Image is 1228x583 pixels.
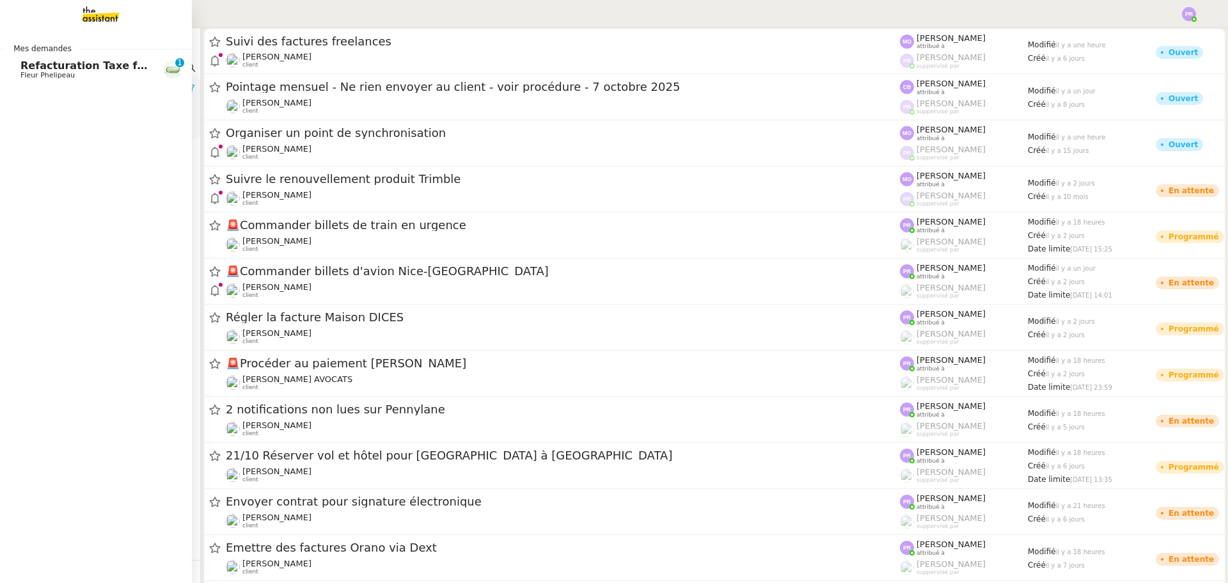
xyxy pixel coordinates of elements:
[1169,279,1214,287] div: En attente
[242,236,311,246] span: [PERSON_NAME]
[900,356,914,371] img: svg
[900,447,1028,464] app-user-label: attribué à
[900,218,914,232] img: svg
[917,539,986,549] span: [PERSON_NAME]
[242,559,311,568] span: [PERSON_NAME]
[917,171,986,180] span: [PERSON_NAME]
[900,515,914,529] img: users%2FyQfMwtYgTqhRP2YHWHmG2s2LYaD3%2Favatar%2Fprofile-pic.png
[900,54,914,68] img: svg
[242,420,311,430] span: [PERSON_NAME]
[1169,463,1219,471] div: Programmé
[917,99,986,108] span: [PERSON_NAME]
[1056,88,1096,95] span: il y a un jour
[1028,409,1056,418] span: Modifié
[900,329,1028,346] app-user-label: suppervisé par
[917,227,945,234] span: attribué à
[242,522,258,529] span: client
[917,89,945,96] span: attribué à
[1169,141,1198,148] div: Ouvert
[242,476,258,483] span: client
[1028,475,1070,484] span: Date limite
[1169,187,1214,195] div: En attente
[900,421,1028,438] app-user-label: suppervisé par
[900,79,1028,95] app-user-label: attribué à
[226,220,900,231] span: Commander billets de train en urgence
[1169,325,1219,333] div: Programmé
[1046,278,1085,285] span: il y a 2 jours
[226,144,900,161] app-user-detailed-label: client
[164,61,182,79] img: 7f9b6497-4ade-4d5b-ae17-2cbe23708554
[1056,449,1105,456] span: il y a 18 heures
[917,79,986,88] span: [PERSON_NAME]
[1056,502,1105,509] span: il y a 21 heures
[226,542,900,554] span: Émettre des factures Orano via Dext
[1028,317,1056,326] span: Modifié
[226,127,900,139] span: Organiser un point de synchronisation
[900,263,1028,280] app-user-label: attribué à
[1028,291,1070,299] span: Date limite
[900,310,914,324] img: svg
[226,99,240,113] img: users%2FME7CwGhkVpexbSaUxoFyX6OhGQk2%2Favatar%2Fe146a5d2-1708-490f-af4b-78e736222863
[1169,233,1219,241] div: Programmé
[917,154,959,161] span: suppervisé par
[242,200,258,207] span: client
[917,504,945,511] span: attribué à
[900,191,1028,207] app-user-label: suppervisé par
[175,58,184,67] nz-badge-sup: 1
[900,376,914,390] img: users%2FoFdbodQ3TgNoWt9kP3GXAs5oaCq1%2Favatar%2Fprofile-pic.png
[226,450,900,461] span: 21/10 Réserver vol et hôtel pour [GEOGRAPHIC_DATA] à [GEOGRAPHIC_DATA]
[900,100,914,114] img: svg
[226,190,900,207] app-user-detailed-label: client
[917,292,959,299] span: suppervisé par
[900,126,914,140] img: svg
[917,217,986,227] span: [PERSON_NAME]
[226,218,240,232] span: 🚨
[242,98,311,108] span: [PERSON_NAME]
[1056,219,1105,226] span: il y a 18 heures
[226,328,900,345] app-user-detailed-label: client
[900,403,914,417] img: svg
[1070,292,1112,299] span: [DATE] 14:01
[900,330,914,344] img: users%2FoFdbodQ3TgNoWt9kP3GXAs5oaCq1%2Favatar%2Fprofile-pic.png
[1046,55,1085,62] span: il y a 6 jours
[917,569,959,576] span: suppervisé par
[226,559,900,575] app-user-detailed-label: client
[1028,501,1056,510] span: Modifié
[1028,422,1046,431] span: Créé
[1046,516,1085,523] span: il y a 6 jours
[242,467,311,476] span: [PERSON_NAME]
[917,513,986,523] span: [PERSON_NAME]
[917,33,986,43] span: [PERSON_NAME]
[1028,86,1056,95] span: Modifié
[20,71,75,79] span: Fleur Phelipeau
[1046,463,1085,470] span: il y a 6 jours
[226,191,240,205] img: users%2FfjlNmCTkLiVoA3HQjY3GA5JXGxb2%2Favatar%2Fstarofservice_97480retdsc0392.png
[226,145,240,159] img: users%2FutyFSk64t3XkVZvBICD9ZGkOt3Y2%2Favatar%2F51cb3b97-3a78-460b-81db-202cf2efb2f3
[1056,318,1095,325] span: il y a 2 jours
[226,374,900,391] app-user-detailed-label: client
[1169,371,1219,379] div: Programmé
[900,217,1028,234] app-user-label: attribué à
[1028,218,1056,227] span: Modifié
[226,236,900,253] app-user-detailed-label: client
[917,135,945,142] span: attribué à
[242,513,311,522] span: [PERSON_NAME]
[226,513,900,529] app-user-detailed-label: client
[1169,49,1198,56] div: Ouvert
[917,431,959,438] span: suppervisé par
[917,191,986,200] span: [PERSON_NAME]
[20,60,212,72] span: Refacturation Taxe foncière 2025
[226,284,240,298] img: users%2FfjlNmCTkLiVoA3HQjY3GA5JXGxb2%2Favatar%2Fstarofservice_97480retdsc0392.png
[1028,54,1046,63] span: Créé
[226,358,900,369] span: Procéder au paiement [PERSON_NAME]
[1056,134,1106,141] span: il y a une heure
[226,422,240,436] img: users%2FfjlNmCTkLiVoA3HQjY3GA5JXGxb2%2Favatar%2Fstarofservice_97480retdsc0392.png
[900,513,1028,530] app-user-label: suppervisé par
[1028,547,1056,556] span: Modifié
[242,144,311,154] span: [PERSON_NAME]
[1028,561,1046,570] span: Créé
[917,477,959,484] span: suppervisé par
[226,468,240,482] img: users%2F8b5K4WuLB4fkrqH4og3fBdCrwGs1%2Favatar%2F1516943936898.jpeg
[900,467,1028,484] app-user-label: suppervisé par
[900,35,914,49] img: svg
